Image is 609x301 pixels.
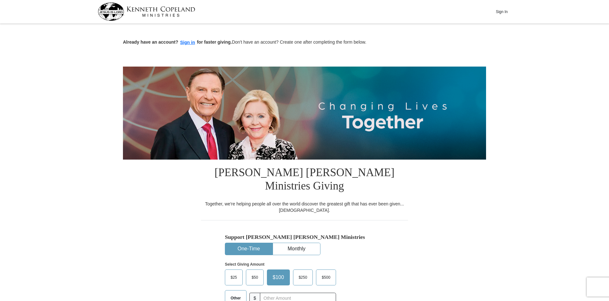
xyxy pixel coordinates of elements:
span: $250 [296,273,311,282]
span: $100 [269,273,287,282]
button: Sign In [492,7,511,17]
button: Monthly [273,243,320,255]
span: $25 [227,273,240,282]
img: kcm-header-logo.svg [98,3,195,21]
span: $500 [319,273,333,282]
h1: [PERSON_NAME] [PERSON_NAME] Ministries Giving [201,160,408,201]
span: $50 [248,273,261,282]
h5: Support [PERSON_NAME] [PERSON_NAME] Ministries [225,234,384,240]
button: One-Time [225,243,272,255]
button: Sign in [178,39,197,46]
p: Don't have an account? Create one after completing the form below. [123,39,486,46]
div: Together, we're helping people all over the world discover the greatest gift that has ever been g... [201,201,408,213]
strong: Already have an account? for faster giving. [123,39,232,45]
strong: Select Giving Amount [225,262,264,267]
